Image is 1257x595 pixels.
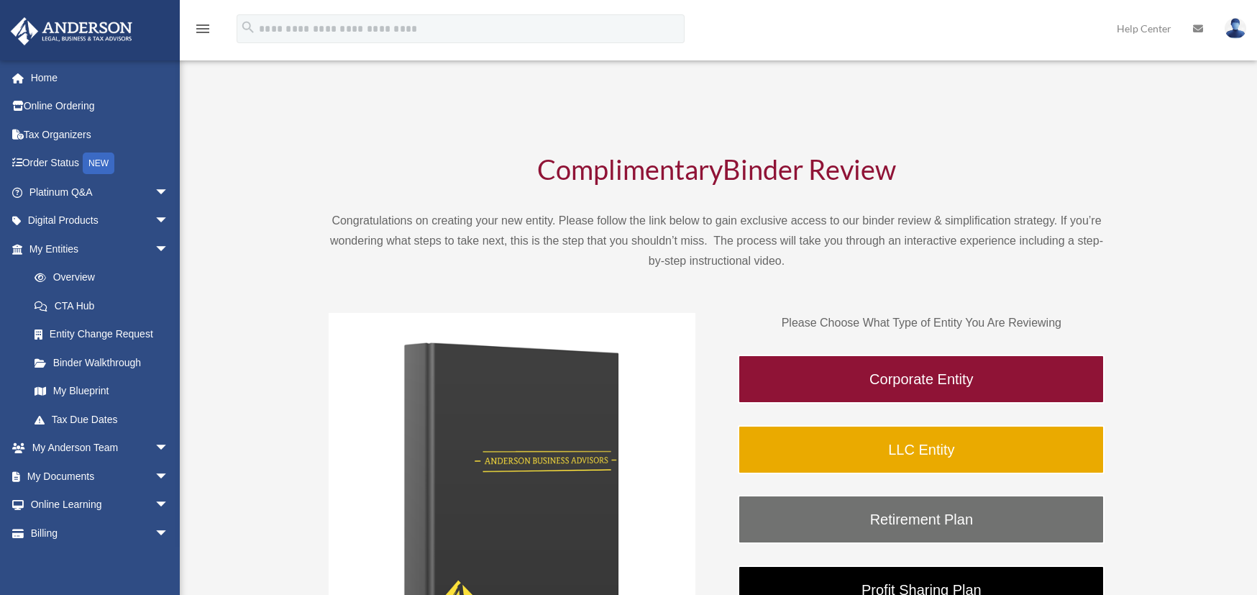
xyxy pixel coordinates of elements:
span: arrow_drop_down [155,519,183,548]
img: Anderson Advisors Platinum Portal [6,17,137,45]
i: menu [194,20,211,37]
a: Corporate Entity [738,355,1105,404]
a: Billingarrow_drop_down [10,519,191,548]
span: arrow_drop_down [155,206,183,236]
a: Tax Due Dates [20,405,191,434]
a: menu [194,25,211,37]
a: Digital Productsarrow_drop_down [10,206,191,235]
a: My Documentsarrow_drop_down [10,462,191,491]
span: arrow_drop_down [155,491,183,520]
p: Congratulations on creating your new entity. Please follow the link below to gain exclusive acces... [329,211,1105,271]
span: arrow_drop_down [155,178,183,207]
a: Online Ordering [10,92,191,121]
a: My Anderson Teamarrow_drop_down [10,434,191,463]
a: My Blueprint [20,377,191,406]
span: Binder Review [723,153,896,186]
a: Platinum Q&Aarrow_drop_down [10,178,191,206]
a: Entity Change Request [20,320,191,349]
span: arrow_drop_down [155,434,183,463]
span: Complimentary [537,153,723,186]
span: arrow_drop_down [155,462,183,491]
a: Order StatusNEW [10,149,191,178]
img: User Pic [1225,18,1246,39]
a: Tax Organizers [10,120,191,149]
div: NEW [83,153,114,174]
a: Binder Walkthrough [20,348,183,377]
a: Online Learningarrow_drop_down [10,491,191,519]
a: CTA Hub [20,291,191,320]
p: Please Choose What Type of Entity You Are Reviewing [738,313,1105,333]
a: Retirement Plan [738,495,1105,544]
i: search [240,19,256,35]
a: Overview [20,263,191,292]
a: Home [10,63,191,92]
span: arrow_drop_down [155,235,183,264]
a: My Entitiesarrow_drop_down [10,235,191,263]
a: LLC Entity [738,425,1105,474]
